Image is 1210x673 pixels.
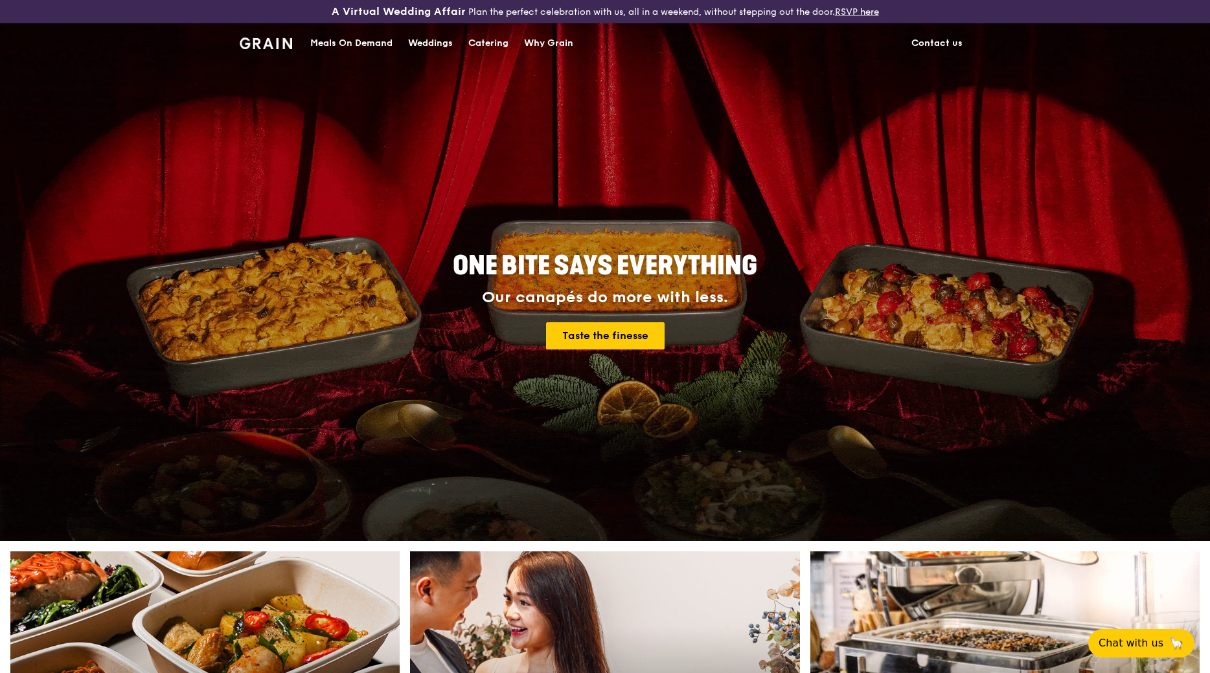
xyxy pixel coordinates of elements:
[835,6,879,17] a: RSVP here
[468,24,508,63] div: Catering
[524,24,573,63] div: Why Grain
[1169,635,1184,651] span: 🦙
[400,24,461,63] a: Weddings
[372,289,838,307] div: Our canapés do more with less.
[240,23,292,61] a: GrainGrain
[408,24,453,63] div: Weddings
[1099,635,1163,651] span: Chat with us
[310,24,393,63] div: Meals On Demand
[332,5,466,18] h3: A Virtual Wedding Affair
[461,24,516,63] a: Catering
[1088,629,1194,657] button: Chat with us🦙
[516,24,581,63] a: Why Grain
[546,322,665,349] a: Taste the finesse
[240,38,292,49] img: Grain
[232,5,978,18] div: Plan the perfect celebration with us, all in a weekend, without stepping out the door.
[453,250,757,281] span: ONE BITE SAYS EVERYTHING
[904,24,970,63] a: Contact us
